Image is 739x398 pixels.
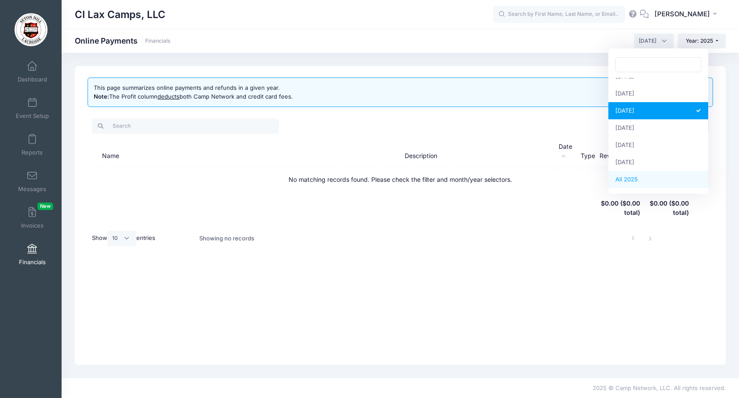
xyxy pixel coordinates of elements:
[608,171,708,188] li: All 2025
[92,135,400,168] th: Name: activate to sort column ascending
[37,203,53,210] span: New
[16,112,49,120] span: Event Setup
[19,258,46,266] span: Financials
[644,192,693,225] th: $0.00 ($0.00 total)
[18,185,46,193] span: Messages
[11,56,53,87] a: Dashboard
[11,129,53,160] a: Reports
[615,57,701,72] input: Search
[92,231,155,246] label: Show entries
[608,102,708,119] li: [DATE]
[22,149,43,156] span: Reports
[94,84,293,101] div: This page summarizes online payments and refunds in a given year. The Profit column both Camp Net...
[655,9,710,19] span: [PERSON_NAME]
[11,166,53,197] a: Messages
[554,135,576,168] th: Date: activate to sort column descending
[686,37,713,44] span: Year: 2025
[18,76,47,83] span: Dashboard
[11,239,53,270] a: Financials
[593,384,726,391] span: 2025 © Camp Network, LLC. All rights reserved.
[15,13,48,46] img: CI Lax Camps, LLC
[157,93,179,100] u: deducts
[595,135,644,168] th: Revenue: activate to sort column ascending
[639,37,656,45] span: September 2025
[107,231,136,246] select: Showentries
[21,222,44,229] span: Invoices
[649,4,726,25] button: [PERSON_NAME]
[608,154,708,171] li: [DATE]
[608,119,708,136] li: [DATE]
[608,136,708,154] li: [DATE]
[400,135,554,168] th: Description: activate to sort column ascending
[595,192,644,225] th: $0.00 ($0.00 total)
[92,168,709,192] td: No matching records found. Please check the filter and month/year selectors.
[94,93,109,100] b: Note:
[608,85,708,102] li: [DATE]
[576,135,595,168] th: Type: activate to sort column ascending
[92,118,279,133] input: Search
[75,4,165,25] h1: CI Lax Camps, LLC
[493,6,625,23] input: Search by First Name, Last Name, or Email...
[11,203,53,233] a: InvoicesNew
[199,228,254,249] div: Showing no records
[678,33,726,48] button: Year: 2025
[634,33,674,48] span: September 2025
[11,93,53,124] a: Event Setup
[145,38,171,44] a: Financials
[75,36,171,45] h1: Online Payments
